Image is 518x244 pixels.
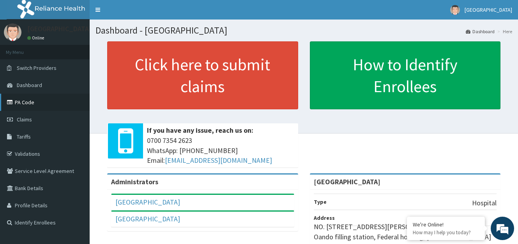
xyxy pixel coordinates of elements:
a: [GEOGRAPHIC_DATA] [115,214,180,223]
a: Click here to submit claims [107,41,298,109]
b: Address [314,214,335,221]
a: Online [27,35,46,41]
a: Dashboard [466,28,495,35]
p: [GEOGRAPHIC_DATA] [27,25,92,32]
img: User Image [4,23,21,41]
img: User Image [450,5,460,15]
textarea: Type your message and hit 'Enter' [4,162,149,189]
span: [GEOGRAPHIC_DATA] [465,6,512,13]
span: Switch Providers [17,64,57,71]
a: [EMAIL_ADDRESS][DOMAIN_NAME] [165,156,272,165]
b: Type [314,198,327,205]
span: We're online! [45,73,108,151]
span: Claims [17,116,32,123]
span: 0700 7354 2623 WhatsApp: [PHONE_NUMBER] Email: [147,135,294,166]
div: Chat with us now [41,44,131,54]
p: NO. [STREET_ADDRESS][PERSON_NAME], opp NNPC and Oando filling station, Federal housing, [GEOGRAPH... [314,222,497,242]
p: Hospital [472,198,497,208]
div: Minimize live chat window [128,4,147,23]
a: How to Identify Enrollees [310,41,501,109]
h1: Dashboard - [GEOGRAPHIC_DATA] [95,25,512,36]
span: Dashboard [17,82,42,89]
strong: [GEOGRAPHIC_DATA] [314,177,380,186]
div: We're Online! [413,221,479,228]
span: Tariffs [17,133,31,140]
p: How may I help you today? [413,229,479,236]
b: Administrators [111,177,158,186]
a: [GEOGRAPHIC_DATA] [115,198,180,207]
li: Here [495,28,512,35]
img: d_794563401_company_1708531726252_794563401 [14,39,32,59]
b: If you have any issue, reach us on: [147,126,253,135]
